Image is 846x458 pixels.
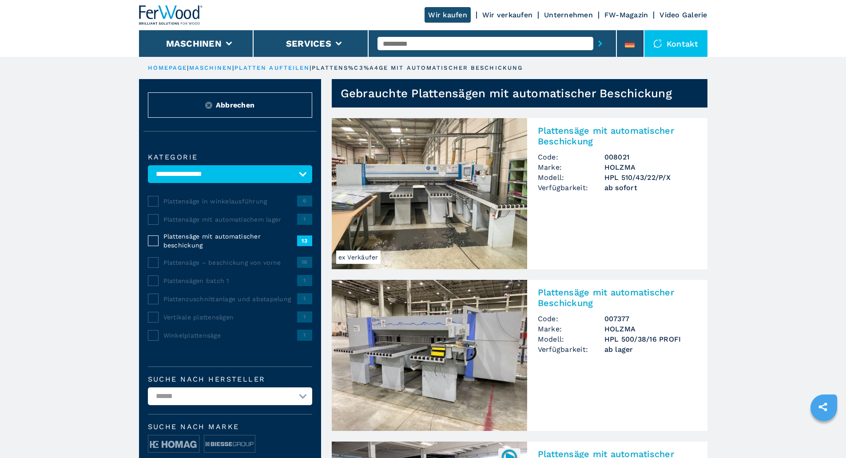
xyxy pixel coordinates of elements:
[148,435,199,453] img: image
[286,38,331,49] button: Services
[163,232,297,250] span: Plattensäge mit automatischer beschickung
[538,324,604,334] span: Marke:
[205,102,212,109] img: Reset
[544,11,593,19] a: Unternehmen
[187,64,189,71] span: |
[163,258,297,267] span: Plattensäge – beschickung von vorne
[482,11,532,19] a: Wir verkaufen
[297,330,312,340] span: 1
[341,86,672,100] h1: Gebrauchte Plattensägen mit automatischer Beschickung
[163,197,297,206] span: Plattensäge in winkelausführung
[163,295,297,303] span: Plattenzuschnittanlage und abstapelung
[604,314,697,324] h3: 007377
[189,64,233,71] a: maschinen
[538,314,604,324] span: Code:
[232,64,234,71] span: |
[604,11,648,19] a: FW-Magazin
[216,100,254,110] span: Abbrechen
[593,33,607,54] button: submit-button
[148,154,312,161] label: Kategorie
[163,313,297,322] span: Vertikale plattensägen
[310,64,311,71] span: |
[425,7,471,23] a: Wir kaufen
[297,275,312,286] span: 1
[538,344,604,354] span: Verfügbarkeit:
[538,172,604,183] span: Modell:
[297,293,312,304] span: 1
[538,125,697,147] h2: Plattensäge mit automatischer Beschickung
[148,92,312,118] button: ResetAbbrechen
[297,195,312,206] span: 6
[148,64,187,71] a: HOMEPAGE
[148,423,312,430] span: Suche nach Marke
[336,251,381,264] span: ex Verkäufer
[332,118,527,269] img: Plattensäge mit automatischer Beschickung HOLZMA HPL 510/43/22/P/X
[604,324,697,334] h3: HOLZMA
[604,152,697,162] h3: 008021
[604,183,697,193] span: ab sofort
[297,311,312,322] span: 1
[163,276,297,285] span: Plattensägen batch 1
[808,418,839,451] iframe: Chat
[653,39,662,48] img: Kontakt
[163,215,297,224] span: Plattensäge mit automatischem lager
[644,30,707,57] div: Kontakt
[204,435,255,453] img: image
[812,396,834,418] a: sharethis
[538,162,604,172] span: Marke:
[312,64,523,72] p: plattens%C3%A4ge mit automatischer beschickung
[332,280,527,431] img: Plattensäge mit automatischer Beschickung HOLZMA HPL 500/38/16 PROFI
[604,172,697,183] h3: HPL 510/43/22/P/X
[139,5,203,25] img: Ferwood
[297,235,312,246] span: 13
[332,280,707,431] a: Plattensäge mit automatischer Beschickung HOLZMA HPL 500/38/16 PROFIPlattensäge mit automatischer...
[659,11,707,19] a: Video Galerie
[538,152,604,162] span: Code:
[604,334,697,344] h3: HPL 500/38/16 PROFI
[538,334,604,344] span: Modell:
[163,331,297,340] span: Winkelplattensäge
[297,257,312,267] span: 18
[166,38,222,49] button: Maschinen
[538,287,697,308] h2: Plattensäge mit automatischer Beschickung
[297,214,312,224] span: 1
[604,344,697,354] span: ab lager
[234,64,310,71] a: platten aufteilen
[604,162,697,172] h3: HOLZMA
[332,118,707,269] a: Plattensäge mit automatischer Beschickung HOLZMA HPL 510/43/22/P/Xex VerkäuferPlattensäge mit aut...
[148,376,312,383] label: Suche nach Hersteller
[538,183,604,193] span: Verfügbarkeit:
